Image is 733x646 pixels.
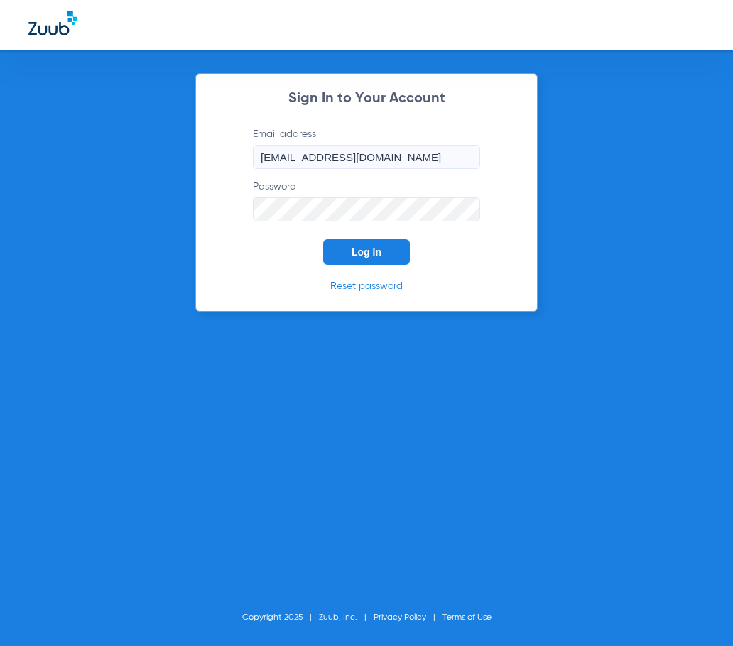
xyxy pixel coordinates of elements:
input: Password [253,197,480,221]
li: Zuub, Inc. [319,611,374,625]
a: Reset password [330,281,403,291]
img: Zuub Logo [28,11,77,35]
input: Email address [253,145,480,169]
a: Terms of Use [442,613,492,622]
a: Privacy Policy [374,613,426,622]
span: Log In [352,246,381,258]
iframe: Chat Widget [662,578,733,646]
li: Copyright 2025 [242,611,319,625]
label: Password [253,180,480,221]
button: Log In [323,239,410,265]
label: Email address [253,127,480,169]
h2: Sign In to Your Account [232,92,501,106]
